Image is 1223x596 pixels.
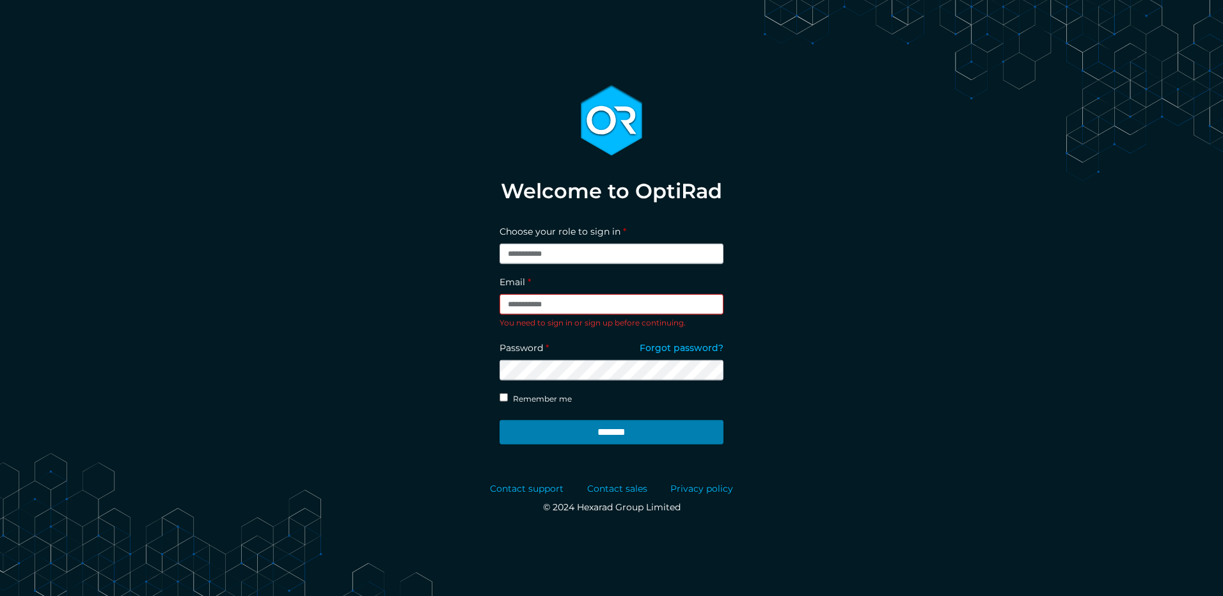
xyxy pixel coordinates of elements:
[513,393,572,405] label: Remember me
[500,225,626,239] label: Choose your role to sign in
[640,341,723,360] a: Forgot password?
[670,482,733,496] a: Privacy policy
[581,85,642,156] img: optirad_logo-13d80ebaeef41a0bd4daa28750046bb8215ff99b425e875e5b69abade74ad868.svg
[500,276,531,289] label: Email
[587,482,647,496] a: Contact sales
[490,482,564,496] a: Contact support
[500,341,549,355] label: Password
[490,501,733,514] p: © 2024 Hexarad Group Limited
[500,318,686,327] span: You need to sign in or sign up before continuing.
